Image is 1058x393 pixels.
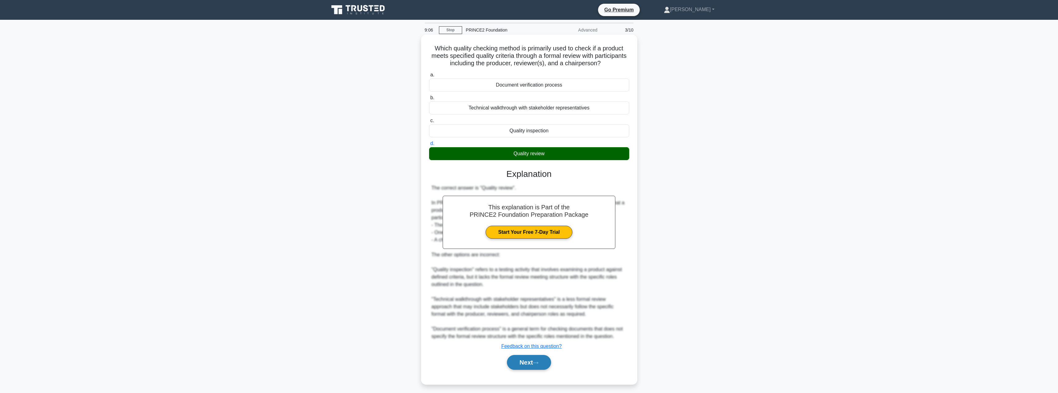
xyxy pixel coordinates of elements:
h5: Which quality checking method is primarily used to check if a product meets specified quality cri... [428,45,630,67]
span: b. [430,95,434,100]
a: Stop [439,26,462,34]
div: PRINCE2 Foundation [462,24,547,36]
div: Quality inspection [429,124,629,137]
button: Next [507,355,551,370]
div: Technical walkthrough with stakeholder representatives [429,101,629,114]
a: [PERSON_NAME] [649,3,729,16]
span: a. [430,72,434,77]
h3: Explanation [433,169,626,179]
span: d. [430,141,434,146]
div: Advanced [547,24,601,36]
div: 9:06 [421,24,439,36]
div: The correct answer is "Quality review". In PRINCE2, a Quality Review is defined as a formal revie... [432,184,627,340]
div: Document verification process [429,79,629,92]
div: Quality review [429,147,629,160]
div: 3/10 [601,24,637,36]
a: Feedback on this question? [501,344,562,349]
a: Go Premium [601,6,637,14]
a: Start Your Free 7-Day Trial [486,226,572,239]
span: c. [430,118,434,123]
